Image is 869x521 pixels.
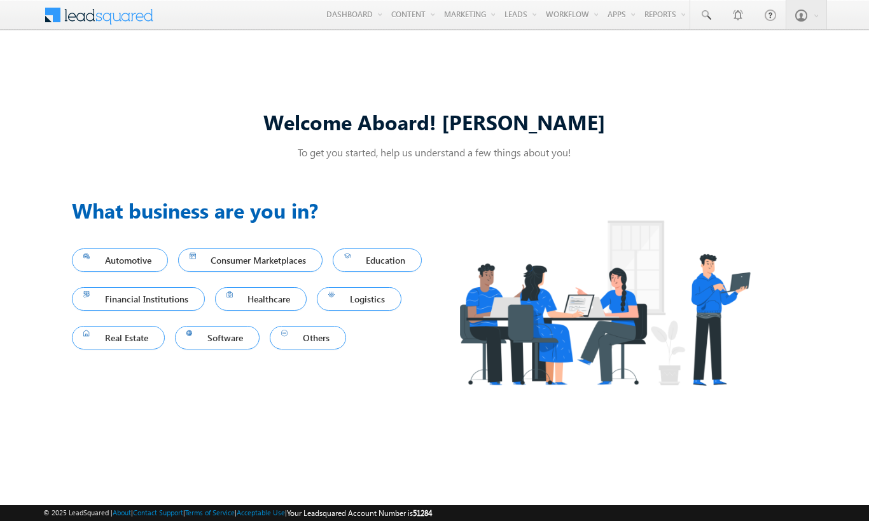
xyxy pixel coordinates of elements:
span: Healthcare [226,290,296,308]
a: Contact Support [133,508,183,517]
span: Others [281,329,335,346]
span: Logistics [328,290,390,308]
div: Welcome Aboard! [PERSON_NAME] [72,108,797,135]
a: Terms of Service [185,508,235,517]
span: Automotive [83,252,156,269]
span: Your Leadsquared Account Number is [287,508,432,518]
h3: What business are you in? [72,195,434,226]
span: Software [186,329,249,346]
span: 51284 [413,508,432,518]
img: Industry.png [434,195,774,410]
span: Real Estate [83,329,153,346]
span: Financial Institutions [83,290,193,308]
span: Education [344,252,410,269]
span: Consumer Marketplaces [190,252,312,269]
a: Acceptable Use [237,508,285,517]
p: To get you started, help us understand a few things about you! [72,145,797,159]
span: © 2025 LeadSquared | | | | | [43,507,432,519]
a: About [113,508,131,517]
